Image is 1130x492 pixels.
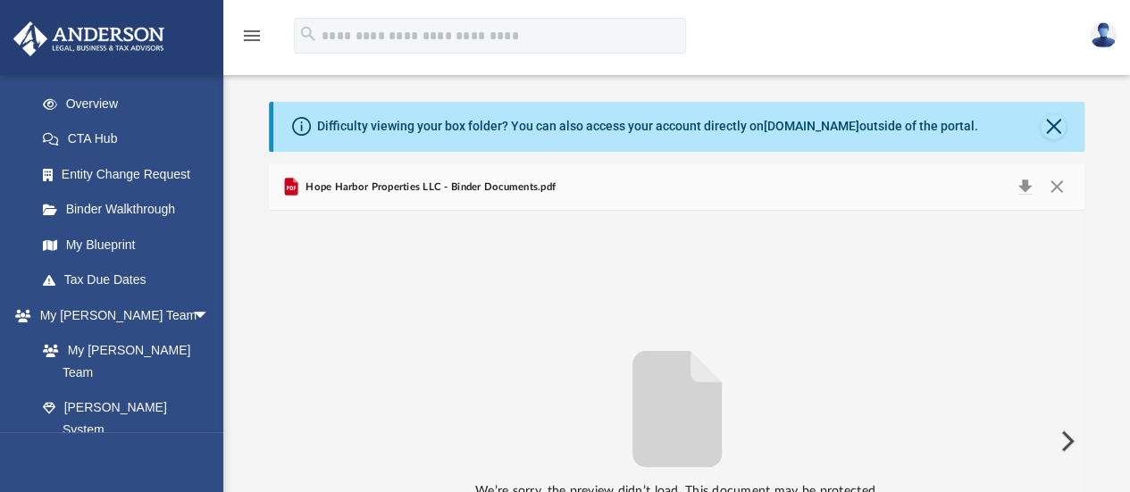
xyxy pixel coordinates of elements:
a: My [PERSON_NAME] Team [25,333,219,390]
button: Close [1041,114,1066,139]
a: Entity Change Request [25,156,237,192]
i: search [298,24,318,44]
img: User Pic [1090,22,1117,48]
span: Hope Harbor Properties LLC - Binder Documents.pdf [302,179,556,196]
a: [DOMAIN_NAME] [764,119,859,133]
a: Overview [25,86,237,121]
a: Tax Due Dates [25,263,237,298]
span: arrow_drop_down [192,297,228,334]
a: Binder Walkthrough [25,192,237,228]
button: Download [1009,175,1041,200]
a: My [PERSON_NAME] Teamarrow_drop_down [13,297,228,333]
img: Anderson Advisors Platinum Portal [8,21,170,56]
button: Close [1041,175,1073,200]
i: menu [241,25,263,46]
div: Difficulty viewing your box folder? You can also access your account directly on outside of the p... [317,117,978,136]
a: CTA Hub [25,121,237,157]
a: My Blueprint [25,227,228,263]
a: [PERSON_NAME] System [25,390,228,447]
a: menu [241,34,263,46]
